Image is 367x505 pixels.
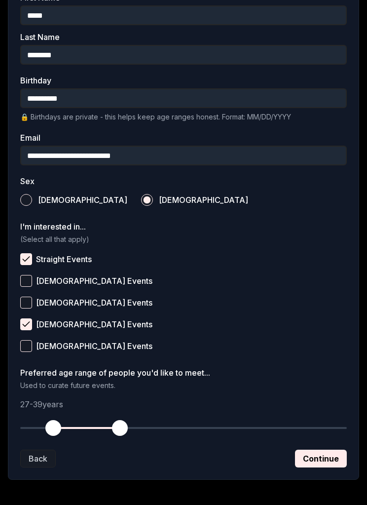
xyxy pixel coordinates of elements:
span: [DEMOGRAPHIC_DATA] Events [36,277,152,285]
label: Birthday [20,77,347,85]
button: [DEMOGRAPHIC_DATA] Events [20,297,32,309]
span: [DEMOGRAPHIC_DATA] Events [36,321,152,329]
button: [DEMOGRAPHIC_DATA] Events [20,341,32,352]
p: (Select all that apply) [20,235,347,245]
label: I'm interested in... [20,223,347,231]
span: [DEMOGRAPHIC_DATA] [159,196,248,204]
button: [DEMOGRAPHIC_DATA] [141,194,153,206]
label: Email [20,134,347,142]
button: [DEMOGRAPHIC_DATA] Events [20,275,32,287]
label: Sex [20,178,347,186]
button: [DEMOGRAPHIC_DATA] Events [20,319,32,331]
span: [DEMOGRAPHIC_DATA] Events [36,343,152,350]
label: Last Name [20,34,347,41]
button: Back [20,450,56,468]
span: [DEMOGRAPHIC_DATA] Events [36,299,152,307]
p: Used to curate future events. [20,381,347,391]
p: 27 - 39 years [20,399,347,411]
button: Straight Events [20,254,32,266]
span: [DEMOGRAPHIC_DATA] [38,196,127,204]
span: Straight Events [36,256,92,264]
button: [DEMOGRAPHIC_DATA] [20,194,32,206]
button: Continue [295,450,347,468]
p: 🔒 Birthdays are private - this helps keep age ranges honest. Format: MM/DD/YYYY [20,113,347,122]
label: Preferred age range of people you'd like to meet... [20,369,347,377]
